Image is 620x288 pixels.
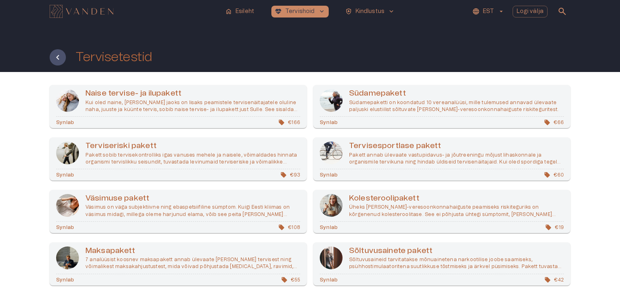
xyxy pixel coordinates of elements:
[56,142,79,164] img: SYNLAB_terviseriski-pakett.jpeg
[349,141,564,152] h6: Tervisesportlase pakett
[349,99,564,113] p: Südamepaketti on koondatud 10 vereanalüüsi, mille tulemused annavad ülevaate paljuski elustiilist...
[56,247,79,269] img: SYNLAB_maksapakett.jpeg
[543,276,564,284] p: € 42
[277,119,300,126] p: € 166
[56,194,79,217] img: SYNLAB_vasimus.png
[76,50,152,64] h1: Tervisetestid
[320,247,343,269] img: SYNLAB-narkotestimine.jpeg
[56,276,74,284] p: Synlab
[85,88,300,99] h6: Naise tervise- ja ilupakett
[320,276,338,284] p: Synlab
[56,89,79,112] img: SYNLAB_naisetervisejailupakett.jpeg
[349,246,564,257] h6: Sõltuvusainete pakett
[85,246,300,257] h6: Maksapakett
[349,88,564,99] h6: Südamepakett
[56,224,74,231] p: Synlab
[342,6,399,17] button: health_and_safetyKindlustuskeyboard_arrow_down
[271,6,329,17] button: ecg_heartTervishoidkeyboard_arrow_down
[471,6,506,17] button: EST
[513,6,548,17] button: Logi välja
[50,6,218,17] a: Navigate to homepage
[542,119,564,126] p: € 66
[50,5,114,18] img: Vanden logo
[349,204,564,218] p: Üheks [PERSON_NAME]-veresoonkonnahaiguste peamiseks riskiteguriks on kõrgenenud kolesteroolitase....
[56,119,74,126] p: Synlab
[318,8,325,15] span: keyboard_arrow_down
[222,6,258,17] button: homeEsileht
[517,7,544,16] p: Logi välja
[349,256,564,270] p: Sõltuvusaineid tarvitatakse mõnuainetena narkootilise joobe saamiseks, psühhostimulaatoritena suu...
[557,251,620,274] iframe: Help widget launcher
[85,152,300,166] p: Pakett sobib tervisekontrolliks igas vanuses mehele ja naisele, võimaldades hinnata organismi ter...
[50,49,66,65] button: Tagasi
[225,8,232,15] span: home
[349,152,564,166] p: Pakett annab ülevaate vastupidavus- ja jõutreeningu mõjust lihaskonnale ja organismile tervikuna ...
[349,193,564,204] h6: Kolesteroolipakett
[279,171,300,179] p: € 93
[279,276,300,284] p: € 55
[544,224,564,231] p: € 19
[85,256,300,270] p: 7 analüüsist koosnev maksapakett annab ülevaate [PERSON_NAME] tervisest ning võimalikest maksakah...
[320,89,343,112] img: SYNLAB_sudamepakett.jpeg
[320,194,343,217] img: SYNLAB_kolesteroolipakett.jpeg
[320,142,343,164] img: SYNLAB_tervisesportlasepakett.jpeg
[320,224,338,231] p: Synlab
[56,171,74,179] p: Synlab
[345,8,352,15] span: health_and_safety
[277,224,300,231] p: € 108
[285,7,315,16] p: Tervishoid
[320,119,338,126] p: Synlab
[388,8,395,15] span: keyboard_arrow_down
[554,3,570,20] button: open search modal
[483,7,494,16] p: EST
[275,8,282,15] span: ecg_heart
[542,171,564,179] p: € 60
[320,171,338,179] p: Synlab
[85,99,300,113] p: Kui oled naine, [PERSON_NAME] jaoks on lisaks peamistele tervisenäitajatele oluline naha, juuste ...
[557,7,567,16] span: search
[236,7,254,16] p: Esileht
[85,193,300,204] h6: Väsimuse pakett
[356,7,385,16] p: Kindlustus
[85,141,300,152] h6: Terviseriski pakett
[85,204,300,218] p: Väsimus on väga subjektiivne ning ebaspetsiifiline sümptom. Kuigi Eesti kliimas on väsimus midagi...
